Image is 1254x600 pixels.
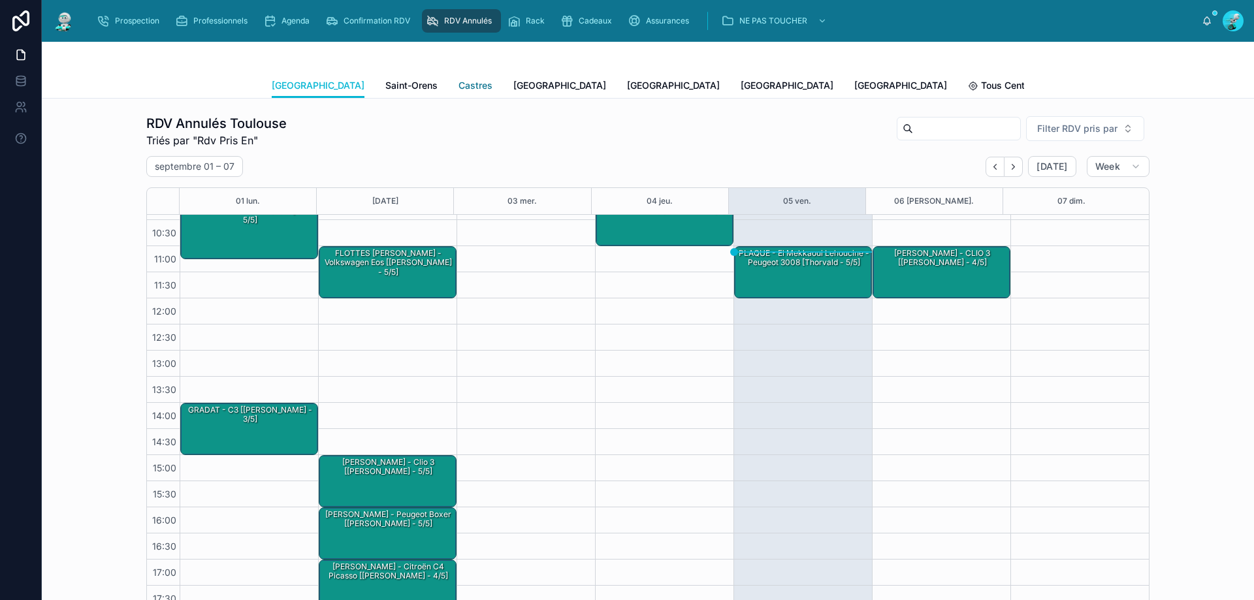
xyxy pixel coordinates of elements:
button: 04 jeu. [647,188,673,214]
div: [PERSON_NAME] - Peugeot boxer [[PERSON_NAME] - 5/5] [319,508,456,559]
a: Prospection [93,9,169,33]
span: Confirmation RDV [344,16,410,26]
a: RDV Annulés [422,9,501,33]
a: Castres [458,74,492,100]
span: [GEOGRAPHIC_DATA] [741,79,833,92]
span: 14:00 [149,410,180,421]
a: Assurances [624,9,698,33]
div: FLOTTES [PERSON_NAME] - Volkswagen eos [[PERSON_NAME] - 5/5] [321,247,455,278]
span: Filter RDV pris par [1037,122,1117,135]
a: Tous Centres [968,74,1038,100]
h2: septembre 01 – 07 [155,160,234,173]
div: [PERSON_NAME] - Clio 3 [[PERSON_NAME] - 5/5] [319,456,456,507]
img: App logo [52,10,76,31]
span: 16:00 [149,514,180,526]
div: CHAPEAU [PERSON_NAME] - Renault modus [Clémence - 5/5] [596,195,733,245]
div: [PERSON_NAME] - CLIO 3 [[PERSON_NAME] - 4/5] [873,247,1010,298]
button: Week [1087,156,1149,177]
span: Assurances [646,16,689,26]
span: [GEOGRAPHIC_DATA] [513,79,606,92]
div: [PERSON_NAME] - Citroën C4 Picasso [[PERSON_NAME] - 4/5] [321,561,455,582]
button: 06 [PERSON_NAME]. [894,188,974,214]
button: [DATE] [1028,156,1076,177]
div: [PERSON_NAME] - Peugeot boxer [[PERSON_NAME] - 5/5] [321,509,455,530]
span: RDV Annulés [444,16,492,26]
div: [PERSON_NAME] Astra 5401kf46 H (L48) 1.7 CDTI 100cv [Sabaya - 5/5] [181,195,317,259]
div: [PERSON_NAME] - Clio 3 [[PERSON_NAME] - 5/5] [321,456,455,478]
span: [GEOGRAPHIC_DATA] [627,79,720,92]
span: [GEOGRAPHIC_DATA] [854,79,947,92]
span: 12:30 [149,332,180,343]
button: Next [1005,157,1023,177]
div: FLOTTES [PERSON_NAME] - Volkswagen eos [[PERSON_NAME] - 5/5] [319,247,456,298]
button: 03 mer. [507,188,537,214]
a: NE PAS TOUCHER [717,9,833,33]
button: 01 lun. [236,188,260,214]
div: [PERSON_NAME] - CLIO 3 [[PERSON_NAME] - 4/5] [875,247,1009,269]
div: scrollable content [86,7,1202,35]
span: 13:00 [149,358,180,369]
a: Confirmation RDV [321,9,419,33]
span: 14:30 [149,436,180,447]
span: NE PAS TOUCHER [739,16,807,26]
a: Professionnels [171,9,257,33]
span: 17:00 [150,567,180,578]
div: GRADAT - C3 [[PERSON_NAME] - 3/5] [183,404,317,426]
span: Agenda [281,16,310,26]
span: 10:30 [149,227,180,238]
a: [GEOGRAPHIC_DATA] [741,74,833,100]
span: [DATE] [1037,161,1067,172]
span: [GEOGRAPHIC_DATA] [272,79,364,92]
a: [GEOGRAPHIC_DATA] [627,74,720,100]
span: Saint-Orens [385,79,438,92]
a: Rack [504,9,554,33]
span: Professionnels [193,16,248,26]
a: [GEOGRAPHIC_DATA] [513,74,606,100]
a: [GEOGRAPHIC_DATA] [854,74,947,100]
a: Cadeaux [556,9,621,33]
div: PLAQUE - El Mekkaoui Lehoucine - peugeot 3008 [Thorvald - 5/5] [735,247,871,298]
a: [GEOGRAPHIC_DATA] [272,74,364,99]
span: 15:30 [150,488,180,499]
span: Tous Centres [981,79,1038,92]
span: Prospection [115,16,159,26]
span: Week [1095,161,1120,172]
span: 11:30 [151,279,180,291]
button: 07 dim. [1057,188,1085,214]
span: 16:30 [149,541,180,552]
button: [DATE] [372,188,398,214]
span: 13:30 [149,384,180,395]
span: 11:00 [151,253,180,264]
button: 05 ven. [783,188,811,214]
button: Select Button [1026,116,1144,141]
span: 15:00 [150,462,180,473]
span: Castres [458,79,492,92]
span: 12:00 [149,306,180,317]
div: PLAQUE - El Mekkaoui Lehoucine - peugeot 3008 [Thorvald - 5/5] [737,247,871,269]
button: Back [986,157,1005,177]
h1: RDV Annulés Toulouse [146,114,287,133]
span: Cadeaux [579,16,612,26]
span: Rack [526,16,545,26]
span: Triés par "Rdv Pris En" [146,133,287,148]
a: Agenda [259,9,319,33]
div: GRADAT - C3 [[PERSON_NAME] - 3/5] [181,403,317,454]
a: Saint-Orens [385,74,438,100]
